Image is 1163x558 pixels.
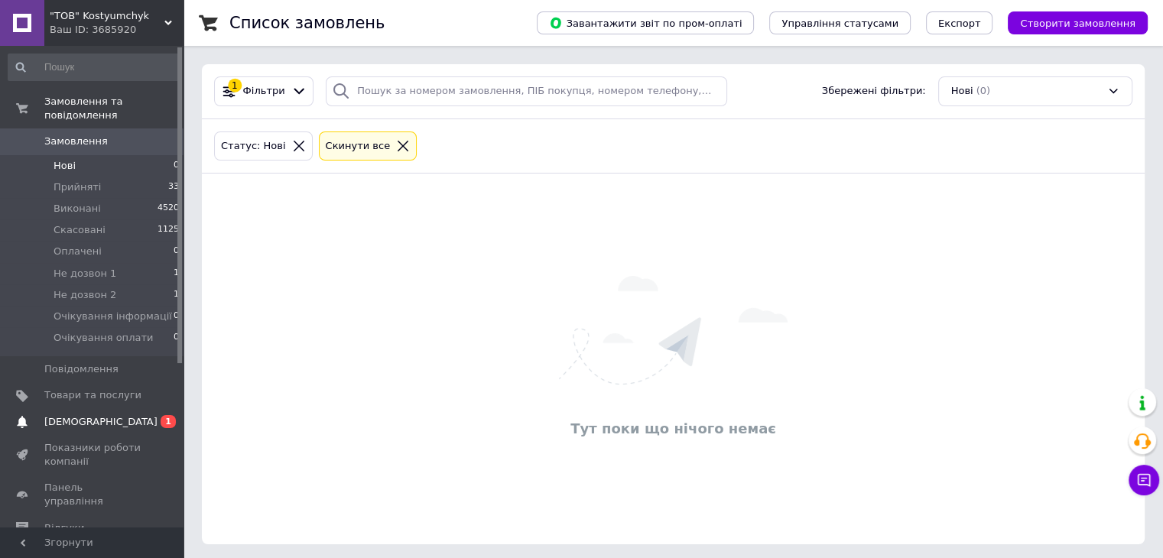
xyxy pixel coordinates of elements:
span: Відгуки [44,521,84,535]
span: Фільтри [243,84,285,99]
span: Створити замовлення [1020,18,1135,29]
span: Завантажити звіт по пром-оплаті [549,16,742,30]
a: Створити замовлення [992,17,1148,28]
div: Ваш ID: 3685920 [50,23,184,37]
button: Створити замовлення [1008,11,1148,34]
span: Очікування оплати [54,331,153,345]
span: Повідомлення [44,362,119,376]
span: Управління статусами [781,18,898,29]
button: Завантажити звіт по пром-оплаті [537,11,754,34]
span: 1 [174,288,179,302]
span: [DEMOGRAPHIC_DATA] [44,415,158,429]
span: Оплачені [54,245,102,258]
div: Cкинути все [323,138,394,154]
span: 0 [174,310,179,323]
span: Товари та послуги [44,388,141,402]
span: Нові [54,159,76,173]
button: Управління статусами [769,11,911,34]
button: Чат з покупцем [1129,465,1159,495]
span: Нові [951,84,973,99]
span: Панель управління [44,481,141,508]
span: 1125 [158,223,179,237]
span: 0 [174,159,179,173]
span: Збережені фільтри: [822,84,926,99]
span: "ТОВ" Kostyumchyk [50,9,164,23]
div: Тут поки що нічого немає [210,419,1137,438]
span: Прийняті [54,180,101,194]
span: Скасовані [54,223,106,237]
div: 1 [228,79,242,92]
button: Експорт [926,11,993,34]
span: Замовлення та повідомлення [44,95,184,122]
span: 33 [168,180,179,194]
span: Не дозвон 1 [54,267,116,281]
div: Статус: Нові [218,138,289,154]
span: Замовлення [44,135,108,148]
span: 4520 [158,202,179,216]
span: (0) [976,85,990,96]
input: Пошук за номером замовлення, ПІБ покупця, номером телефону, Email, номером накладної [326,76,727,106]
input: Пошук [8,54,180,81]
span: 1 [161,415,176,428]
h1: Список замовлень [229,14,385,32]
span: Виконані [54,202,101,216]
span: 0 [174,331,179,345]
span: Показники роботи компанії [44,441,141,469]
span: Очікування інформації [54,310,172,323]
span: 1 [174,267,179,281]
span: Не дозвон 2 [54,288,116,302]
span: Експорт [938,18,981,29]
span: 0 [174,245,179,258]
